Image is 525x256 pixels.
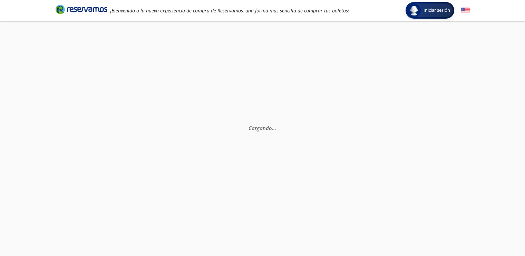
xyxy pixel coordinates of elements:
[110,7,349,14] em: ¡Bienvenido a la nueva experiencia de compra de Reservamos, una forma más sencilla de comprar tus...
[461,6,470,15] button: English
[56,4,107,17] a: Brand Logo
[272,125,273,131] span: .
[421,7,453,14] span: Iniciar sesión
[275,125,276,131] span: .
[273,125,275,131] span: .
[249,125,276,131] em: Cargando
[56,4,107,14] i: Brand Logo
